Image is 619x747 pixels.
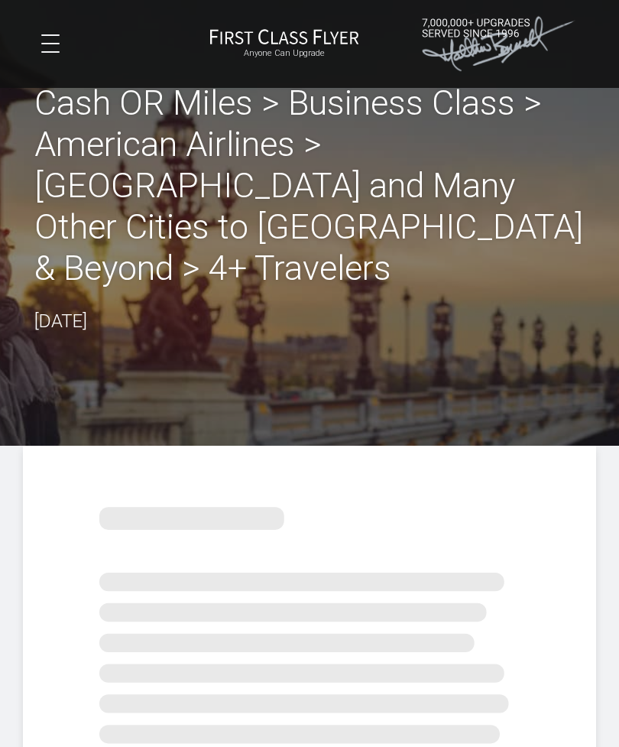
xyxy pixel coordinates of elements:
time: [DATE] [34,310,87,332]
h2: Cash OR Miles > Business Class > American Airlines > [GEOGRAPHIC_DATA] and Many Other Cities to [... [34,83,585,289]
img: First Class Flyer [209,28,359,44]
a: First Class FlyerAnyone Can Upgrade [209,28,359,59]
small: Anyone Can Upgrade [209,48,359,59]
